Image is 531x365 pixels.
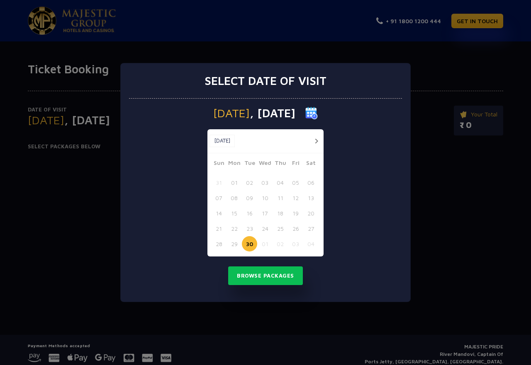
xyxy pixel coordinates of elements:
button: 04 [273,175,288,190]
button: 24 [257,221,273,236]
button: 02 [273,236,288,251]
button: 21 [211,221,227,236]
span: Fri [288,158,303,170]
button: 28 [211,236,227,251]
button: 02 [242,175,257,190]
span: Tue [242,158,257,170]
span: [DATE] [213,107,250,119]
span: Wed [257,158,273,170]
button: 03 [257,175,273,190]
button: 18 [273,205,288,221]
button: 08 [227,190,242,205]
button: 23 [242,221,257,236]
button: 16 [242,205,257,221]
button: 29 [227,236,242,251]
button: 04 [303,236,319,251]
button: 11 [273,190,288,205]
button: Browse Packages [228,266,303,285]
button: 01 [257,236,273,251]
button: 12 [288,190,303,205]
button: 01 [227,175,242,190]
span: Sat [303,158,319,170]
button: 07 [211,190,227,205]
button: 06 [303,175,319,190]
button: 26 [288,221,303,236]
button: 25 [273,221,288,236]
button: 14 [211,205,227,221]
img: calender icon [305,107,318,119]
button: 19 [288,205,303,221]
button: 22 [227,221,242,236]
span: Mon [227,158,242,170]
button: 17 [257,205,273,221]
button: 31 [211,175,227,190]
button: 30 [242,236,257,251]
button: 05 [288,175,303,190]
button: 10 [257,190,273,205]
button: 27 [303,221,319,236]
button: 15 [227,205,242,221]
button: 03 [288,236,303,251]
span: Thu [273,158,288,170]
button: 09 [242,190,257,205]
span: , [DATE] [250,107,295,119]
button: [DATE] [209,135,235,147]
h3: Select date of visit [205,74,326,88]
span: Sun [211,158,227,170]
button: 13 [303,190,319,205]
button: 20 [303,205,319,221]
